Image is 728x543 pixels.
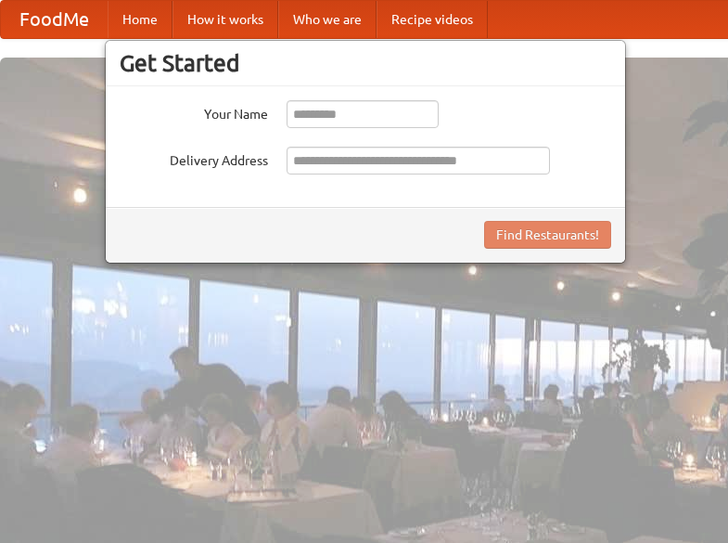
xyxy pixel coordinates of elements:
[108,1,172,38] a: Home
[120,147,268,170] label: Delivery Address
[120,49,611,77] h3: Get Started
[120,100,268,123] label: Your Name
[484,221,611,249] button: Find Restaurants!
[1,1,108,38] a: FoodMe
[278,1,377,38] a: Who we are
[172,1,278,38] a: How it works
[377,1,488,38] a: Recipe videos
